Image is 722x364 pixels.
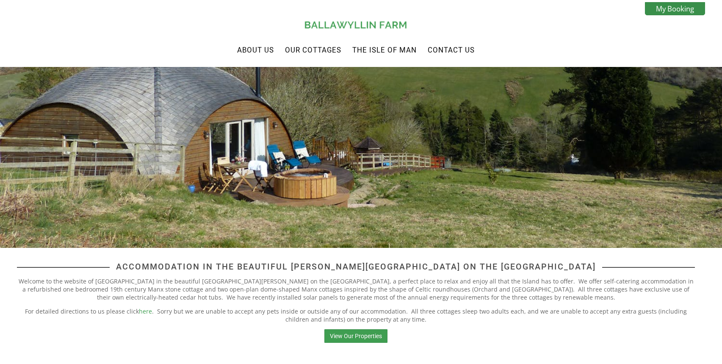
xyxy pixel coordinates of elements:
[17,307,695,323] p: For detailed directions to us please click . Sorry but we are unable to accept any pets inside or...
[237,46,274,54] a: About Us
[285,46,341,54] a: Our Cottages
[645,2,705,15] a: My Booking
[352,46,417,54] a: The Isle of Man
[428,46,475,54] a: Contact Us
[110,262,602,272] span: Accommodation in the beautiful [PERSON_NAME][GEOGRAPHIC_DATA] on the [GEOGRAPHIC_DATA]
[139,307,152,315] a: here
[17,277,695,301] p: Welcome to the website of [GEOGRAPHIC_DATA] in the beautiful [GEOGRAPHIC_DATA][PERSON_NAME] on th...
[324,329,387,343] a: View Our Properties
[303,19,409,31] img: Ballawyllin Farm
